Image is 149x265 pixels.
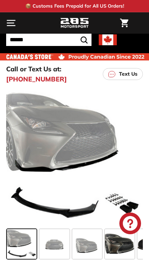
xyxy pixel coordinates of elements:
[6,34,91,46] input: Search
[119,70,137,78] p: Text Us
[60,17,89,29] img: Logo_285_Motorsport_areodynamics_components
[6,74,67,84] a: [PHONE_NUMBER]
[103,68,143,80] a: Text Us
[6,64,61,74] p: Call or Text Us at:
[25,3,124,10] p: 📦 Customs Fees Prepaid for All US Orders!
[117,213,143,236] inbox-online-store-chat: Shopify online store chat
[116,13,132,33] a: Cart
